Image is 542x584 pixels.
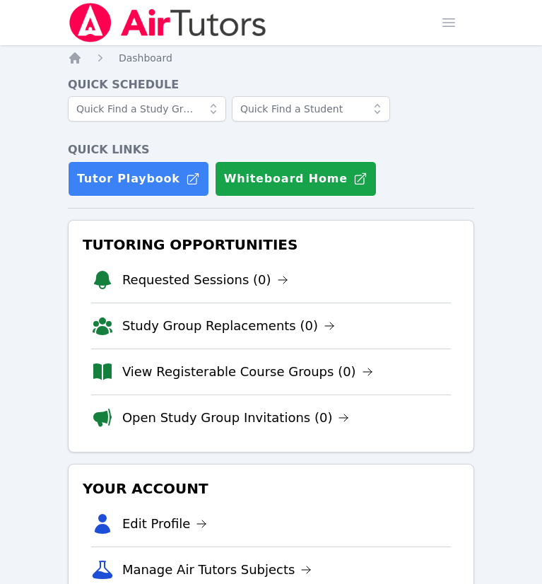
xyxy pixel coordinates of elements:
span: Dashboard [119,52,172,64]
a: Manage Air Tutors Subjects [122,560,312,580]
h4: Quick Schedule [68,76,474,93]
a: Edit Profile [122,514,208,534]
h4: Quick Links [68,141,474,158]
button: Whiteboard Home [215,161,377,197]
input: Quick Find a Study Group [68,96,226,122]
a: Tutor Playbook [68,161,209,197]
h3: Your Account [80,476,462,501]
a: Study Group Replacements (0) [122,316,335,336]
nav: Breadcrumb [68,51,474,65]
img: Air Tutors [68,3,268,42]
h3: Tutoring Opportunities [80,232,462,257]
a: Dashboard [119,51,172,65]
input: Quick Find a Student [232,96,390,122]
a: Open Study Group Invitations (0) [122,408,350,428]
a: View Registerable Course Groups (0) [122,362,373,382]
a: Requested Sessions (0) [122,270,288,290]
